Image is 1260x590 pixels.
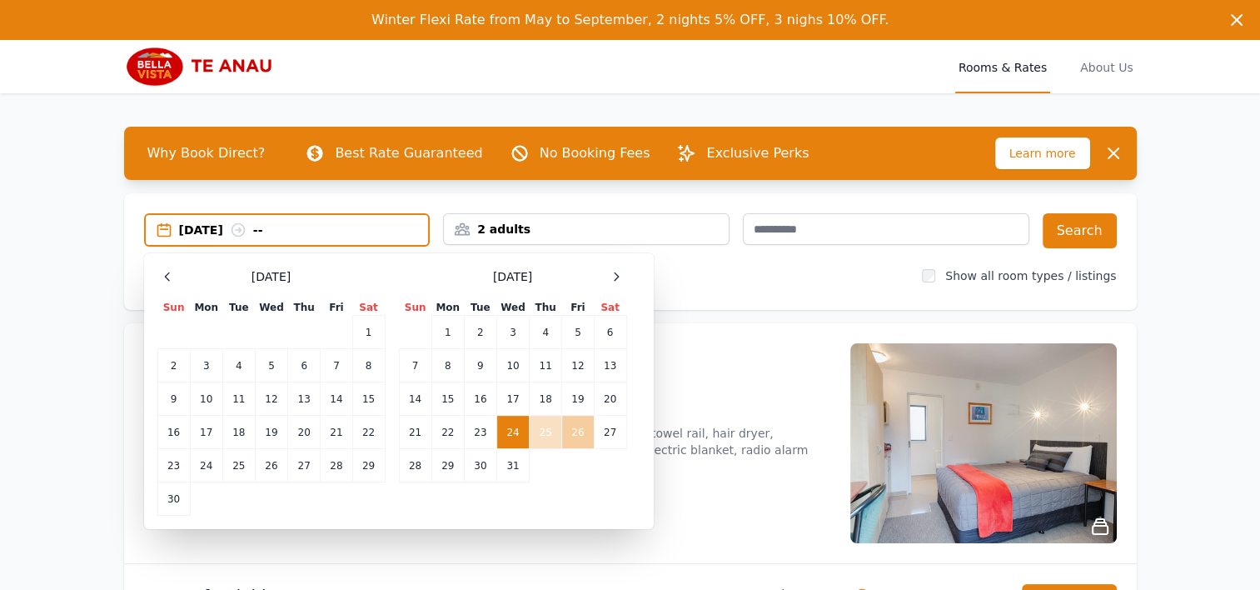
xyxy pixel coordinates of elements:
td: 17 [496,382,529,416]
td: 13 [288,382,321,416]
th: Wed [255,300,287,316]
td: 16 [157,416,190,449]
td: 20 [594,382,626,416]
td: 23 [157,449,190,482]
td: 15 [352,382,385,416]
th: Sun [157,300,190,316]
a: Rooms & Rates [955,40,1050,93]
td: 25 [530,416,562,449]
td: 25 [222,449,255,482]
td: 10 [190,382,222,416]
div: 2 adults [444,221,729,237]
td: 13 [594,349,626,382]
td: 11 [222,382,255,416]
td: 30 [157,482,190,516]
th: Fri [562,300,594,316]
td: 1 [431,316,464,349]
td: 8 [352,349,385,382]
span: [DATE] [252,268,291,285]
td: 12 [255,382,287,416]
td: 31 [496,449,529,482]
td: 6 [288,349,321,382]
td: 3 [496,316,529,349]
span: Learn more [995,137,1090,169]
th: Thu [530,300,562,316]
td: 28 [399,449,431,482]
td: 8 [431,349,464,382]
img: Bella Vista Te Anau [124,47,284,87]
td: 15 [431,382,464,416]
td: 10 [496,349,529,382]
td: 5 [562,316,594,349]
th: Sat [594,300,626,316]
td: 12 [562,349,594,382]
span: Winter Flexi Rate from May to September, 2 nights 5% OFF, 3 nighs 10% OFF. [371,12,889,27]
label: Show all room types / listings [945,269,1116,282]
th: Mon [431,300,464,316]
td: 11 [530,349,562,382]
p: No Booking Fees [540,143,650,163]
th: Thu [288,300,321,316]
td: 4 [530,316,562,349]
td: 26 [255,449,287,482]
td: 2 [464,316,496,349]
p: Exclusive Perks [706,143,809,163]
td: 17 [190,416,222,449]
th: Tue [464,300,496,316]
td: 19 [255,416,287,449]
td: 4 [222,349,255,382]
td: 29 [352,449,385,482]
td: 27 [288,449,321,482]
td: 14 [321,382,352,416]
th: Sat [352,300,385,316]
span: [DATE] [493,268,532,285]
td: 7 [399,349,431,382]
td: 19 [562,382,594,416]
td: 16 [464,382,496,416]
td: 5 [255,349,287,382]
td: 24 [496,416,529,449]
td: 24 [190,449,222,482]
td: 3 [190,349,222,382]
th: Mon [190,300,222,316]
div: [DATE] -- [179,222,429,238]
td: 9 [157,382,190,416]
td: 6 [594,316,626,349]
td: 2 [157,349,190,382]
td: 14 [399,382,431,416]
th: Wed [496,300,529,316]
td: 1 [352,316,385,349]
td: 21 [399,416,431,449]
a: About Us [1077,40,1136,93]
td: 27 [594,416,626,449]
th: Tue [222,300,255,316]
td: 20 [288,416,321,449]
td: 22 [352,416,385,449]
th: Fri [321,300,352,316]
td: 26 [562,416,594,449]
td: 28 [321,449,352,482]
td: 22 [431,416,464,449]
button: Search [1043,213,1117,248]
td: 9 [464,349,496,382]
td: 29 [431,449,464,482]
td: 7 [321,349,352,382]
td: 21 [321,416,352,449]
td: 30 [464,449,496,482]
td: 18 [222,416,255,449]
th: Sun [399,300,431,316]
span: Why Book Direct? [134,137,279,170]
p: Best Rate Guaranteed [335,143,482,163]
td: 23 [464,416,496,449]
td: 18 [530,382,562,416]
